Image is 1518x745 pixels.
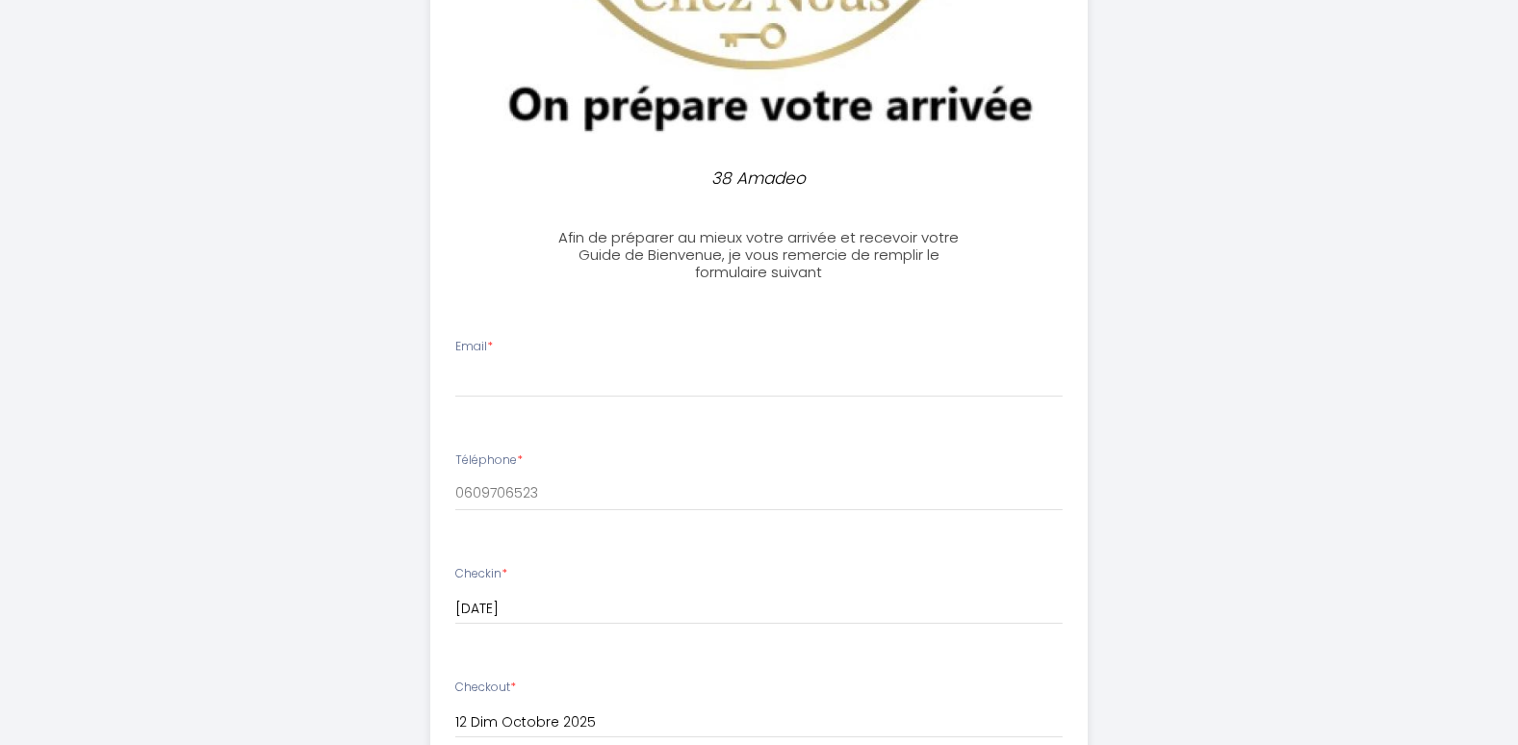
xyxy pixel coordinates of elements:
[455,451,523,470] label: Téléphone
[455,565,507,583] label: Checkin
[455,338,493,356] label: Email
[553,166,965,192] p: 38 Amadeo
[455,679,516,697] label: Checkout
[545,229,973,281] h3: Afin de préparer au mieux votre arrivée et recevoir votre Guide de Bienvenue, je vous remercie de...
